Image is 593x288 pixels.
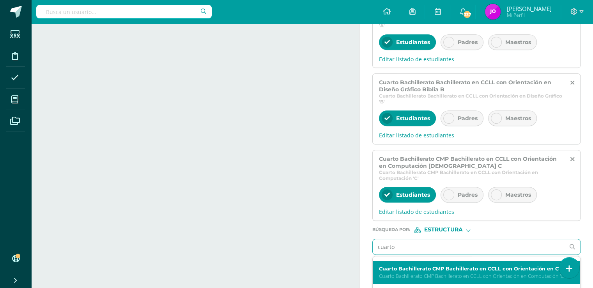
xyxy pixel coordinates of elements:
[379,266,566,272] label: Cuarto Bachillerato CMP Bachillerato en CCLL con Orientación en Computación [DEMOGRAPHIC_DATA] D
[372,228,410,232] span: Búsqueda por :
[379,208,574,215] span: Editar listado de estudiantes
[379,79,564,93] span: Cuarto Bachillerato Bachillerato en CCLL con Orientación en Diseño Gráfico Biblia B
[458,39,478,46] span: Padres
[396,39,430,46] span: Estudiantes
[458,191,478,198] span: Padres
[396,191,430,198] span: Estudiantes
[379,55,574,63] span: Editar listado de estudiantes
[485,4,501,20] img: 348d307377bbb1ab8432acbc23fb6534.png
[373,239,565,254] input: Ej. Primero primaria
[379,169,566,181] span: Cuarto Bachillerato CMP Bachillerato en CCLL con Orientación en Computación 'C'
[505,39,531,46] span: Maestros
[506,5,551,12] span: [PERSON_NAME]
[505,191,531,198] span: Maestros
[379,93,566,105] span: Cuarto Bachillerato Bachillerato en CCLL con Orientación en Diseño Gráfico 'B'
[463,10,471,19] span: 337
[396,115,430,122] span: Estudiantes
[414,227,473,233] div: [object Object]
[506,12,551,18] span: Mi Perfil
[505,115,531,122] span: Maestros
[379,273,566,279] p: Cuarto Bachillerato CMP Bachillerato en CCLL con Orientación en Computación 'D'
[379,132,574,139] span: Editar listado de estudiantes
[424,228,462,232] span: Estructura
[36,5,212,18] input: Busca un usuario...
[458,115,478,122] span: Padres
[379,155,564,169] span: Cuarto Bachillerato CMP Bachillerato en CCLL con Orientación en Computación [DEMOGRAPHIC_DATA] C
